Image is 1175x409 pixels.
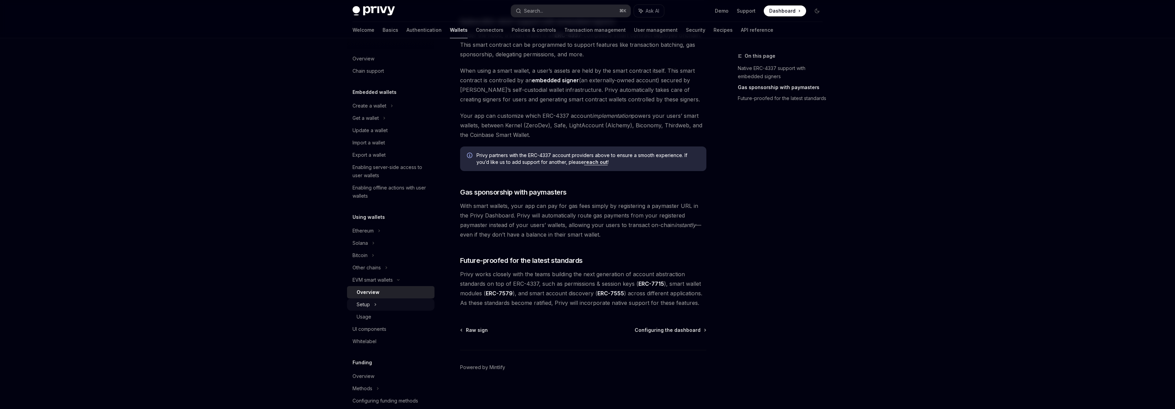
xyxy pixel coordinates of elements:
span: Future-proofed for the latest standards [460,256,583,265]
a: Welcome [352,22,374,38]
div: Export a wallet [352,151,386,159]
a: UI components [347,323,434,335]
a: Gas sponsorship with paymasters [738,82,828,93]
button: Search...⌘K [511,5,631,17]
a: Dashboard [764,5,806,16]
a: Demo [715,8,729,14]
span: When using a smart wallet, a user’s assets are held by the smart contract itself. This smart cont... [460,66,706,104]
a: Security [686,22,705,38]
span: Privy works closely with the teams building the next generation of account abstraction standards ... [460,269,706,308]
a: ERC-7555 [597,290,624,297]
a: Transaction management [564,22,626,38]
strong: embedded signer [532,77,579,84]
button: Ask AI [634,5,664,17]
div: Enabling offline actions with user wallets [352,184,430,200]
a: Update a wallet [347,124,434,137]
div: EVM smart wallets [352,276,393,284]
span: Under the hood, a smart wallet is an -compatible smart contract deployed onchain. This smart cont... [460,30,706,59]
a: ERC-7715 [638,280,664,287]
div: Whitelabel [352,337,376,345]
a: Export a wallet [347,149,434,161]
a: Connectors [476,22,503,38]
span: Configuring the dashboard [635,327,701,334]
div: Get a wallet [352,114,379,122]
em: instantly [675,222,696,228]
div: Configuring funding methods [352,397,418,405]
div: Solana [352,239,368,247]
span: On this page [745,52,775,60]
a: Policies & controls [512,22,556,38]
span: ⌘ K [619,8,626,14]
div: Overview [357,288,379,296]
div: Search... [524,7,543,15]
a: API reference [741,22,773,38]
a: Configuring funding methods [347,395,434,407]
a: Import a wallet [347,137,434,149]
a: Basics [383,22,398,38]
a: Configuring the dashboard [635,327,706,334]
span: Raw sign [466,327,488,334]
a: User management [634,22,678,38]
div: Create a wallet [352,102,386,110]
div: Setup [357,300,370,309]
a: Overview [347,286,434,298]
a: Usage [347,311,434,323]
span: Ask AI [646,8,659,14]
button: Toggle dark mode [812,5,822,16]
div: Chain support [352,67,384,75]
div: Bitcoin [352,251,368,259]
div: Overview [352,372,374,380]
div: Methods [352,384,372,393]
h5: Embedded wallets [352,88,397,96]
a: Overview [347,53,434,65]
span: Privy partners with the ERC-4337 account providers above to ensure a smooth experience. If you’d ... [476,152,700,166]
div: Overview [352,55,374,63]
div: Ethereum [352,227,374,235]
a: Future-proofed for the latest standards [738,93,828,104]
h5: Using wallets [352,213,385,221]
a: ERC-7579 [486,290,513,297]
div: Other chains [352,264,381,272]
img: dark logo [352,6,395,16]
a: Wallets [450,22,468,38]
div: Import a wallet [352,139,385,147]
svg: Info [467,153,474,159]
a: Raw sign [461,327,488,334]
span: Dashboard [769,8,796,14]
a: Powered by Mintlify [460,364,505,371]
em: implementation [592,112,631,119]
a: Recipes [714,22,733,38]
div: UI components [352,325,386,333]
a: Support [737,8,756,14]
a: Chain support [347,65,434,77]
a: Native ERC-4337 support with embedded signers [738,63,828,82]
span: With smart wallets, your app can pay for gas fees simply by registering a paymaster URL in the Pr... [460,201,706,239]
a: Enabling server-side access to user wallets [347,161,434,182]
a: Enabling offline actions with user wallets [347,182,434,202]
div: Update a wallet [352,126,388,135]
div: Usage [357,313,371,321]
span: Gas sponsorship with paymasters [460,187,567,197]
a: Authentication [406,22,442,38]
div: Enabling server-side access to user wallets [352,163,430,180]
h5: Funding [352,358,372,367]
a: Whitelabel [347,335,434,348]
a: reach out [584,159,608,165]
a: Overview [347,370,434,382]
span: Your app can customize which ERC-4337 account powers your users’ smart wallets, between Kernel (Z... [460,111,706,140]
